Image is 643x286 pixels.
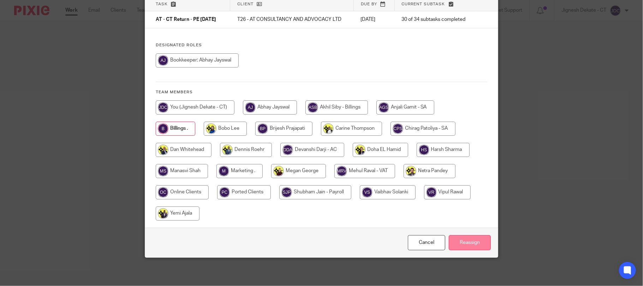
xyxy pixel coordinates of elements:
h4: Team members [156,89,488,95]
input: Reassign [449,235,491,250]
a: Close this dialog window [408,235,445,250]
span: Client [237,2,254,6]
p: [DATE] [361,16,387,23]
span: Current subtask [402,2,445,6]
h4: Designated Roles [156,42,488,48]
span: Due by [361,2,377,6]
td: 30 of 34 subtasks completed [394,11,476,28]
p: T26 - AT CONSULTANCY AND ADVOCACY LTD [237,16,347,23]
span: Task [156,2,168,6]
span: AT - CT Return - PE [DATE] [156,17,216,22]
